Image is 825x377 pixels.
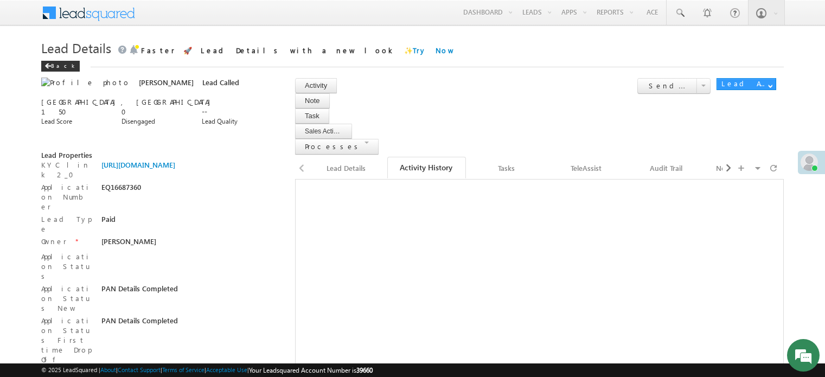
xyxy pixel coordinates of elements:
a: Tasks [467,157,546,180]
a: Try Now [413,46,455,55]
a: Activity History [387,157,466,178]
div: PAN Details Completed [101,316,196,331]
a: Terms of Service [162,366,204,373]
div: 150 [41,107,116,117]
img: Profile photo [41,78,130,87]
div: Lead Actions [721,79,768,88]
span: © 2025 LeadSquared | | | | | [41,365,373,375]
label: Owner [41,237,67,246]
span: Lead Details [41,39,111,56]
span: 39660 [356,366,373,374]
span: Send Email [649,81,721,90]
span: [GEOGRAPHIC_DATA], [GEOGRAPHIC_DATA] [41,97,216,106]
span: Faster 🚀 Lead Details with a new look ✨ [141,46,455,55]
a: +xx-xxxxxxxx12 [41,87,132,97]
div: Activity History [396,162,456,174]
span: Your Leadsquared Account Number is [249,366,373,374]
span: [PERSON_NAME] [139,78,194,87]
label: Application Status New [41,284,95,313]
a: TeleAssist [547,157,626,180]
div: Tasks [476,162,536,175]
a: About [100,366,116,373]
button: Activity [295,78,337,93]
div: New Referral Leads [716,162,776,175]
label: Lead Type [41,214,95,234]
button: Processes [295,139,379,155]
div: TeleAssist [556,162,616,175]
a: Back [41,60,85,69]
label: Application Status First time Drop Off [41,316,95,365]
button: Lead Actions [717,78,776,90]
a: Lead Details [308,157,386,180]
span: [PERSON_NAME] [101,237,156,246]
span: Processes [305,142,362,151]
a: Contact Support [118,366,161,373]
div: EQ16687360 [101,182,196,197]
button: Task [295,108,329,124]
div: Audit Trail [636,162,696,175]
div: Paid [101,214,196,229]
div: Lead Quality [202,117,276,126]
div: 0 [121,107,196,117]
div: Lead Score [41,117,116,126]
span: Lead Called [202,78,239,87]
button: Note [295,93,329,108]
div: Lead Details [316,162,376,175]
div: Back [41,61,80,72]
button: Sales Activity [295,124,352,139]
div: -- [202,107,276,117]
a: Acceptable Use [206,366,247,373]
div: PAN Details Completed [101,284,196,299]
label: KYC link 2_0 [41,160,95,180]
a: New Referral Leads [707,157,786,180]
div: Disengaged [121,117,196,126]
a: [URL][DOMAIN_NAME] [101,160,175,169]
a: Audit Trail [627,157,706,180]
label: Application Number [41,182,95,212]
button: Send Email [637,78,697,94]
span: Lead Properties [41,150,92,159]
label: Application Status [41,252,95,281]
